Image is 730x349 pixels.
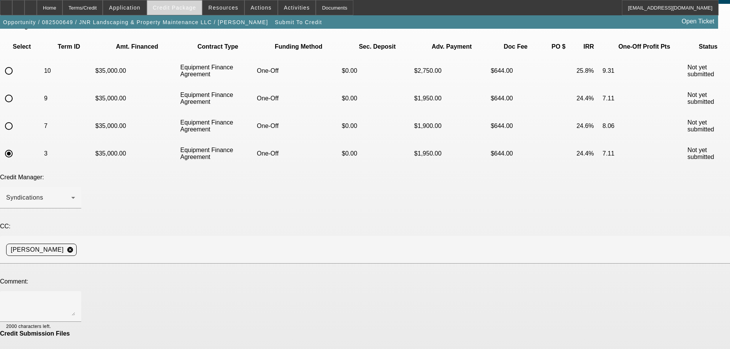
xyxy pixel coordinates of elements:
[6,194,43,201] span: Syndications
[44,95,94,102] p: 9
[687,119,729,133] p: Not yet submitted
[95,67,179,74] p: $35,000.00
[576,123,601,129] p: 24.6%
[44,67,94,74] p: 10
[491,43,541,50] p: Doc Fee
[180,43,256,50] p: Contract Type
[414,150,489,157] p: $1,950.00
[576,95,601,102] p: 24.4%
[414,123,489,129] p: $1,900.00
[6,322,51,330] mat-hint: 2000 characters left.
[273,15,324,29] button: Submit To Credit
[245,0,277,15] button: Actions
[103,0,146,15] button: Application
[542,43,575,50] p: PO $
[491,67,541,74] p: $644.00
[342,43,413,50] p: Sec. Deposit
[687,43,729,50] p: Status
[576,67,601,74] p: 25.8%
[679,15,717,28] a: Open Ticket
[180,147,256,161] p: Equipment Finance Agreement
[153,5,196,11] span: Credit Package
[491,95,541,102] p: $644.00
[203,0,244,15] button: Resources
[576,43,601,50] p: IRR
[44,150,94,157] p: 3
[342,67,413,74] p: $0.00
[109,5,140,11] span: Application
[180,92,256,105] p: Equipment Finance Agreement
[491,150,541,157] p: $644.00
[284,5,310,11] span: Activities
[687,147,729,161] p: Not yet submitted
[95,43,179,50] p: Amt. Financed
[95,150,179,157] p: $35,000.00
[44,123,94,129] p: 7
[602,67,686,74] p: 9.31
[278,0,316,15] button: Activities
[342,123,413,129] p: $0.00
[602,123,686,129] p: 8.06
[180,119,256,133] p: Equipment Finance Agreement
[414,67,489,74] p: $2,750.00
[602,95,686,102] p: 7.11
[491,123,541,129] p: $644.00
[576,150,601,157] p: 24.4%
[257,43,340,50] p: Funding Method
[147,0,202,15] button: Credit Package
[64,246,77,253] mat-icon: cancel
[44,43,94,50] p: Term ID
[257,95,340,102] p: One-Off
[95,95,179,102] p: $35,000.00
[414,95,489,102] p: $1,950.00
[257,150,340,157] p: One-Off
[257,67,340,74] p: One-Off
[414,43,489,50] p: Adv. Payment
[251,5,272,11] span: Actions
[3,19,268,25] span: Opportunity / 082500649 / JNR Landscaping & Property Maintenance LLC / [PERSON_NAME]
[257,123,340,129] p: One-Off
[95,123,179,129] p: $35,000.00
[1,43,43,50] p: Select
[602,150,686,157] p: 7.11
[275,19,322,25] span: Submit To Credit
[687,92,729,105] p: Not yet submitted
[11,245,64,254] span: [PERSON_NAME]
[687,64,729,78] p: Not yet submitted
[180,64,256,78] p: Equipment Finance Agreement
[342,150,413,157] p: $0.00
[602,43,686,50] p: One-Off Profit Pts
[208,5,238,11] span: Resources
[342,95,413,102] p: $0.00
